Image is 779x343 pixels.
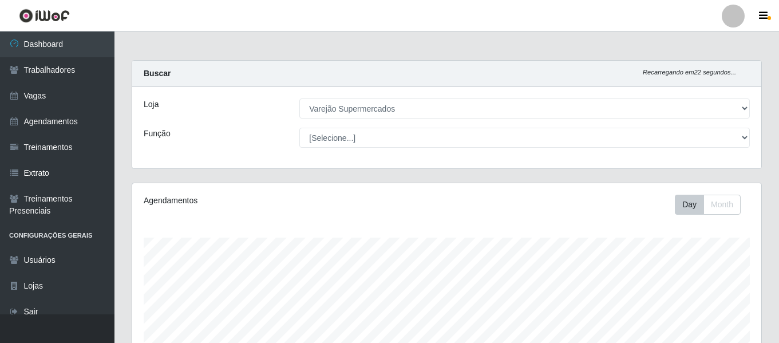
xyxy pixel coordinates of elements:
[643,69,736,76] i: Recarregando em 22 segundos...
[144,69,171,78] strong: Buscar
[675,195,750,215] div: Toolbar with button groups
[675,195,741,215] div: First group
[675,195,704,215] button: Day
[144,195,386,207] div: Agendamentos
[19,9,70,23] img: CoreUI Logo
[144,98,159,111] label: Loja
[703,195,741,215] button: Month
[144,128,171,140] label: Função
